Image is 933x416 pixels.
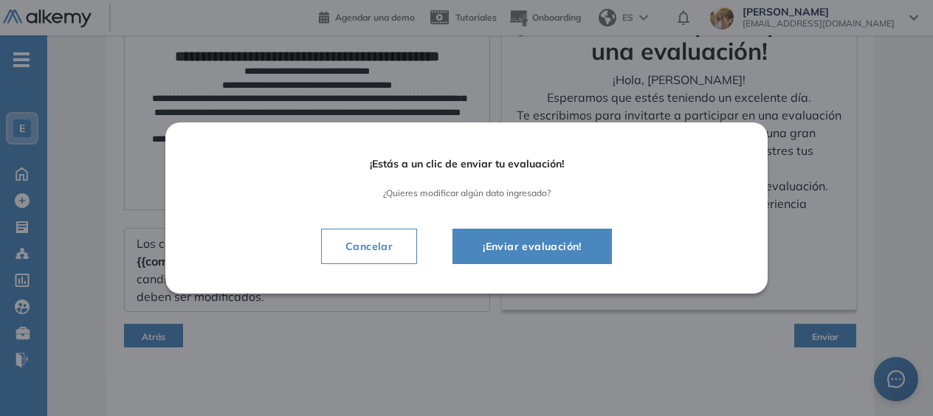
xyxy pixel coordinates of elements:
[334,238,404,255] span: Cancelar
[207,188,726,198] span: ¿Quieres modificar algún dato ingresado?
[471,238,593,255] span: ¡Enviar evaluación!
[321,229,417,264] button: Cancelar
[452,229,612,264] button: ¡Enviar evaluación!
[207,158,726,170] span: ¡Estás a un clic de enviar tu evaluación!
